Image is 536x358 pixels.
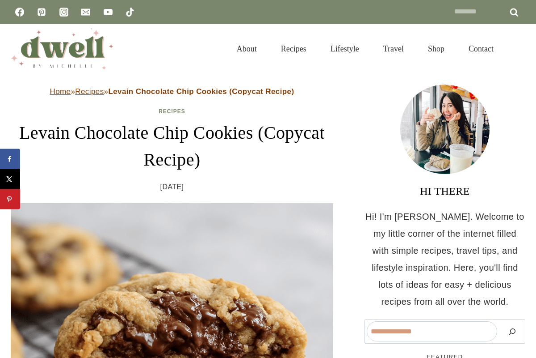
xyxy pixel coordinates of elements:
[121,3,139,21] a: TikTok
[11,28,113,69] img: DWELL by michelle
[75,87,104,96] a: Recipes
[510,41,525,56] button: View Search Form
[77,3,95,21] a: Email
[33,3,50,21] a: Pinterest
[225,33,269,64] a: About
[11,3,29,21] a: Facebook
[456,33,506,64] a: Contact
[269,33,318,64] a: Recipes
[502,321,523,341] button: Search
[416,33,456,64] a: Shop
[364,183,525,199] h3: HI THERE
[11,119,333,173] h1: Levain Chocolate Chip Cookies (Copycat Recipe)
[50,87,294,96] span: » »
[159,108,185,115] a: Recipes
[108,87,294,96] strong: Levain Chocolate Chip Cookies (Copycat Recipe)
[160,180,184,194] time: [DATE]
[364,208,525,310] p: Hi! I'm [PERSON_NAME]. Welcome to my little corner of the internet filled with simple recipes, tr...
[99,3,117,21] a: YouTube
[225,33,506,64] nav: Primary Navigation
[55,3,73,21] a: Instagram
[371,33,416,64] a: Travel
[50,87,71,96] a: Home
[318,33,371,64] a: Lifestyle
